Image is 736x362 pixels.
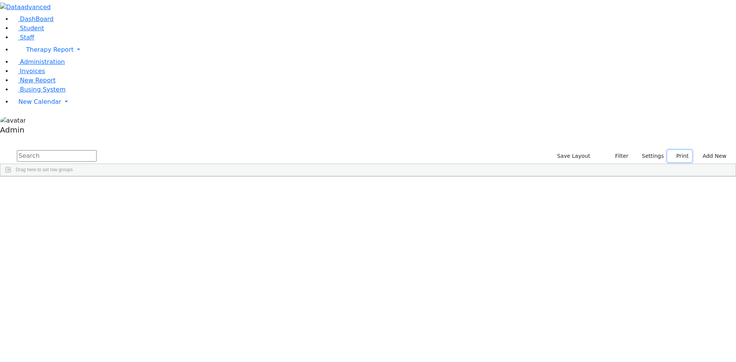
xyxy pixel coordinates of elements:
button: Add New [695,150,730,162]
a: New Report [12,77,56,84]
a: New Calendar [12,94,736,110]
a: Invoices [12,67,45,75]
span: Invoices [20,67,45,75]
span: Staff [20,34,34,41]
span: Student [20,25,44,32]
a: Therapy Report [12,42,736,57]
button: Print [667,150,692,162]
span: Administration [20,58,65,66]
span: DashBoard [20,15,54,23]
span: Busing System [20,86,66,93]
a: Staff [12,34,34,41]
a: DashBoard [12,15,54,23]
a: Student [12,25,44,32]
span: Drag here to set row groups [16,167,73,172]
a: Busing System [12,86,66,93]
span: New Report [20,77,56,84]
button: Filter [605,150,632,162]
a: Administration [12,58,65,66]
button: Save Layout [554,150,593,162]
input: Search [17,150,97,162]
button: Settings [632,150,667,162]
span: Therapy Report [26,46,74,53]
span: New Calendar [18,98,61,105]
